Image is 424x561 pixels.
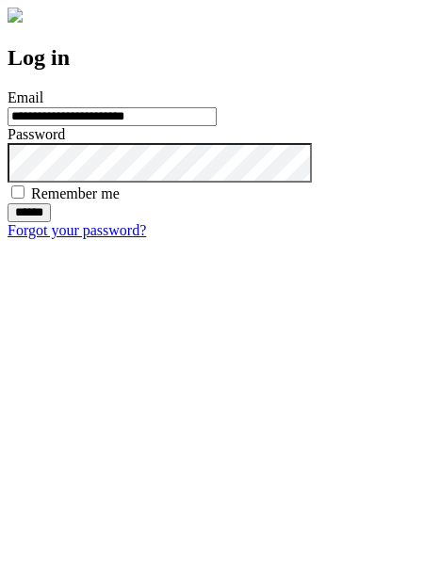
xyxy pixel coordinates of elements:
[8,126,65,142] label: Password
[8,8,23,23] img: logo-4e3dc11c47720685a147b03b5a06dd966a58ff35d612b21f08c02c0306f2b779.png
[8,222,146,238] a: Forgot your password?
[8,89,43,105] label: Email
[31,185,120,201] label: Remember me
[8,45,416,71] h2: Log in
